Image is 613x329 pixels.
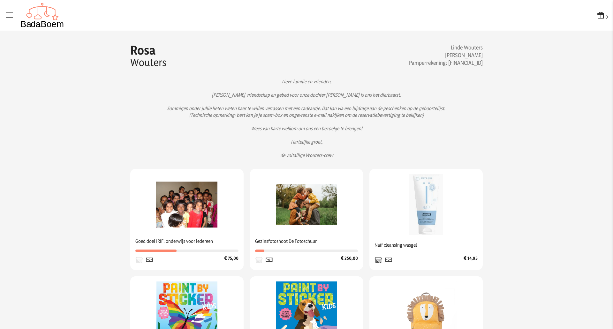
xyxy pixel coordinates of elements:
p: Lieve familie en vrienden, [PERSON_NAME] vriendschap en gebed voor onze dochter [PERSON_NAME] is ... [140,78,473,159]
img: Badaboem [20,3,64,28]
span: € 14,95 [464,255,478,265]
p: Wouters [130,56,306,68]
span: Goed doel IRIF: onderwijs voor iedereen [135,235,238,247]
h3: [PERSON_NAME] [306,51,483,59]
img: Goed doel IRIF: onderwijs voor iedereen [156,174,217,235]
p: Rosa [130,44,306,56]
h3: Pamperrekening: [FINANCIAL_ID] [306,59,483,67]
span: € 250,00 [341,255,358,265]
h3: Linde Wouters [306,44,483,51]
span: Naïf cleansing wasgel [375,239,478,251]
button: 0 [596,11,608,20]
span: Gezinsfotoshoot De Fotoschuur [255,235,358,247]
img: Gezinsfotoshoot De Fotoschuur [276,174,337,235]
span: € 75,00 [224,255,238,265]
img: Naïf cleansing wasgel [396,174,457,235]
